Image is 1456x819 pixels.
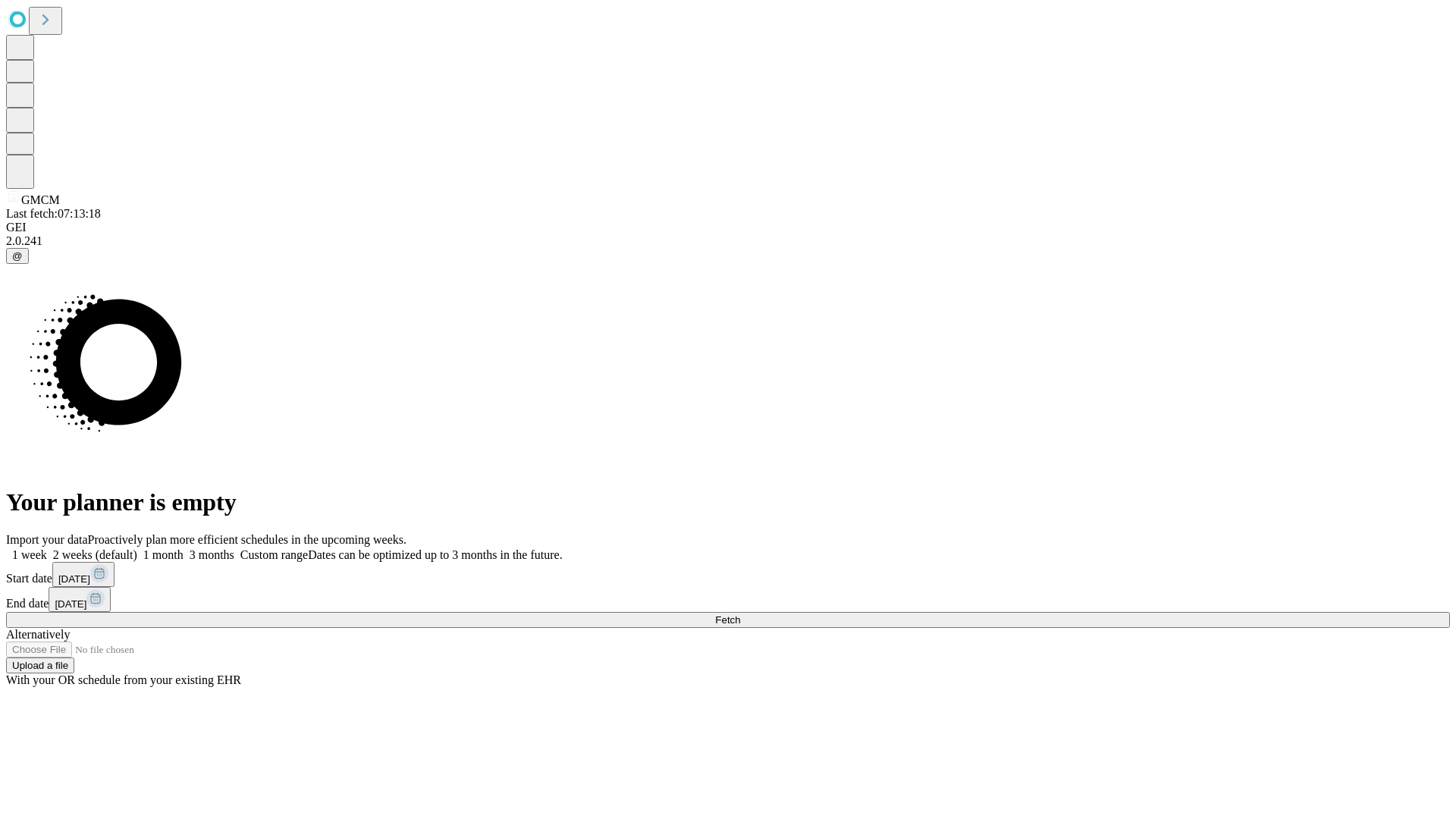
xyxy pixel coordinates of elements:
[88,533,406,546] span: Proactively plan more efficient schedules in the upcoming weeks.
[308,548,562,561] span: Dates can be optimized up to 3 months in the future.
[55,598,86,610] span: [DATE]
[53,548,137,561] span: 2 weeks (default)
[6,673,241,686] span: With your OR schedule from your existing EHR
[240,548,308,561] span: Custom range
[6,234,1450,248] div: 2.0.241
[6,587,1450,612] div: End date
[6,628,70,641] span: Alternatively
[49,587,111,612] button: [DATE]
[12,250,23,262] span: @
[715,614,740,626] span: Fetch
[6,533,88,546] span: Import your data
[12,548,47,561] span: 1 week
[6,657,74,673] button: Upload a file
[6,488,1450,516] h1: Your planner is empty
[143,548,184,561] span: 1 month
[6,207,101,220] span: Last fetch: 07:13:18
[58,573,90,585] span: [DATE]
[52,562,115,587] button: [DATE]
[6,248,29,264] button: @
[21,193,60,206] span: GMCM
[6,221,1450,234] div: GEI
[6,612,1450,628] button: Fetch
[190,548,234,561] span: 3 months
[6,562,1450,587] div: Start date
